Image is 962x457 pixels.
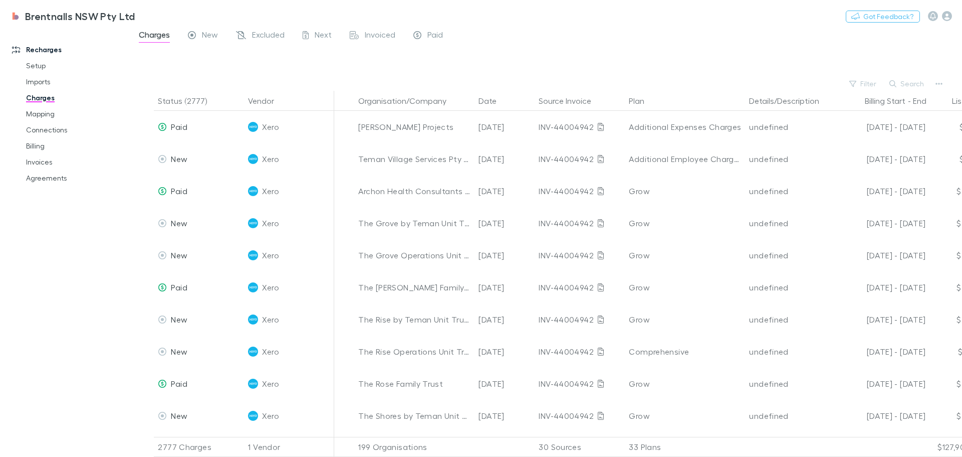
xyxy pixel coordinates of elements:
[171,218,187,228] span: New
[629,271,741,303] div: Grow
[629,175,741,207] div: Grow
[539,336,621,368] div: INV-44004942
[749,111,831,143] div: undefined
[248,122,258,132] img: Xero's Logo
[474,271,535,303] div: [DATE]
[2,42,135,58] a: Recharges
[839,111,925,143] div: [DATE] - [DATE]
[884,78,930,90] button: Search
[171,154,187,164] span: New
[354,437,474,457] div: 199 Organisations
[262,336,279,368] span: Xero
[25,10,135,22] h3: Brentnalls NSW Pty Ltd
[315,30,332,43] span: Next
[839,368,925,400] div: [DATE] - [DATE]
[248,250,258,260] img: Xero's Logo
[629,91,656,111] button: Plan
[839,207,925,239] div: [DATE] - [DATE]
[262,368,279,400] span: Xero
[839,239,925,271] div: [DATE] - [DATE]
[171,315,187,324] span: New
[629,143,741,175] div: Additional Employee Charges over 100
[474,111,535,143] div: [DATE]
[629,303,741,336] div: Grow
[202,30,218,43] span: New
[262,303,279,336] span: Xero
[248,186,258,196] img: Xero's Logo
[749,336,831,368] div: undefined
[539,175,621,207] div: INV-44004942
[248,154,258,164] img: Xero's Logo
[171,122,187,131] span: Paid
[248,347,258,357] img: Xero's Logo
[629,207,741,239] div: Grow
[629,239,741,271] div: Grow
[10,10,21,22] img: Brentnalls NSW Pty Ltd's Logo
[16,74,135,90] a: Imports
[16,90,135,106] a: Charges
[358,303,470,336] div: The Rise by Teman Unit Trust
[16,138,135,154] a: Billing
[262,143,279,175] span: Xero
[171,282,187,292] span: Paid
[358,336,470,368] div: The Rise Operations Unit Trust
[749,143,831,175] div: undefined
[625,437,745,457] div: 33 Plans
[358,111,470,143] div: [PERSON_NAME] Projects
[262,239,279,271] span: Xero
[427,30,443,43] span: Paid
[839,271,925,303] div: [DATE] - [DATE]
[171,250,187,260] span: New
[749,91,831,111] button: Details/Description
[749,368,831,400] div: undefined
[358,91,458,111] button: Organisation/Company
[629,336,741,368] div: Comprehensive
[474,303,535,336] div: [DATE]
[629,368,741,400] div: Grow
[171,411,187,420] span: New
[749,175,831,207] div: undefined
[171,347,187,356] span: New
[539,271,621,303] div: INV-44004942
[358,207,470,239] div: The Grove by Teman Unit Trust
[474,239,535,271] div: [DATE]
[749,303,831,336] div: undefined
[474,400,535,432] div: [DATE]
[248,218,258,228] img: Xero's Logo
[844,78,882,90] button: Filter
[262,111,279,143] span: Xero
[248,379,258,389] img: Xero's Logo
[535,437,625,457] div: 30 Sources
[248,315,258,325] img: Xero's Logo
[262,175,279,207] span: Xero
[539,91,603,111] button: Source Invoice
[839,303,925,336] div: [DATE] - [DATE]
[358,368,470,400] div: The Rose Family Trust
[16,106,135,122] a: Mapping
[139,30,170,43] span: Charges
[629,400,741,432] div: Grow
[358,239,470,271] div: The Grove Operations Unit Trust
[248,282,258,292] img: Xero's Logo
[16,154,135,170] a: Invoices
[4,4,141,28] a: Brentnalls NSW Pty Ltd
[262,400,279,432] span: Xero
[154,437,244,457] div: 2777 Charges
[913,91,926,111] button: End
[358,175,470,207] div: Archon Health Consultants Pty Ltd
[839,400,925,432] div: [DATE] - [DATE]
[749,239,831,271] div: undefined
[358,400,470,432] div: The Shores by Teman Unit Trust
[539,368,621,400] div: INV-44004942
[474,175,535,207] div: [DATE]
[539,303,621,336] div: INV-44004942
[262,271,279,303] span: Xero
[16,170,135,186] a: Agreements
[839,336,925,368] div: [DATE] - [DATE]
[171,379,187,388] span: Paid
[474,207,535,239] div: [DATE]
[846,11,920,23] button: Got Feedback?
[252,30,285,43] span: Excluded
[474,368,535,400] div: [DATE]
[839,91,936,111] div: -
